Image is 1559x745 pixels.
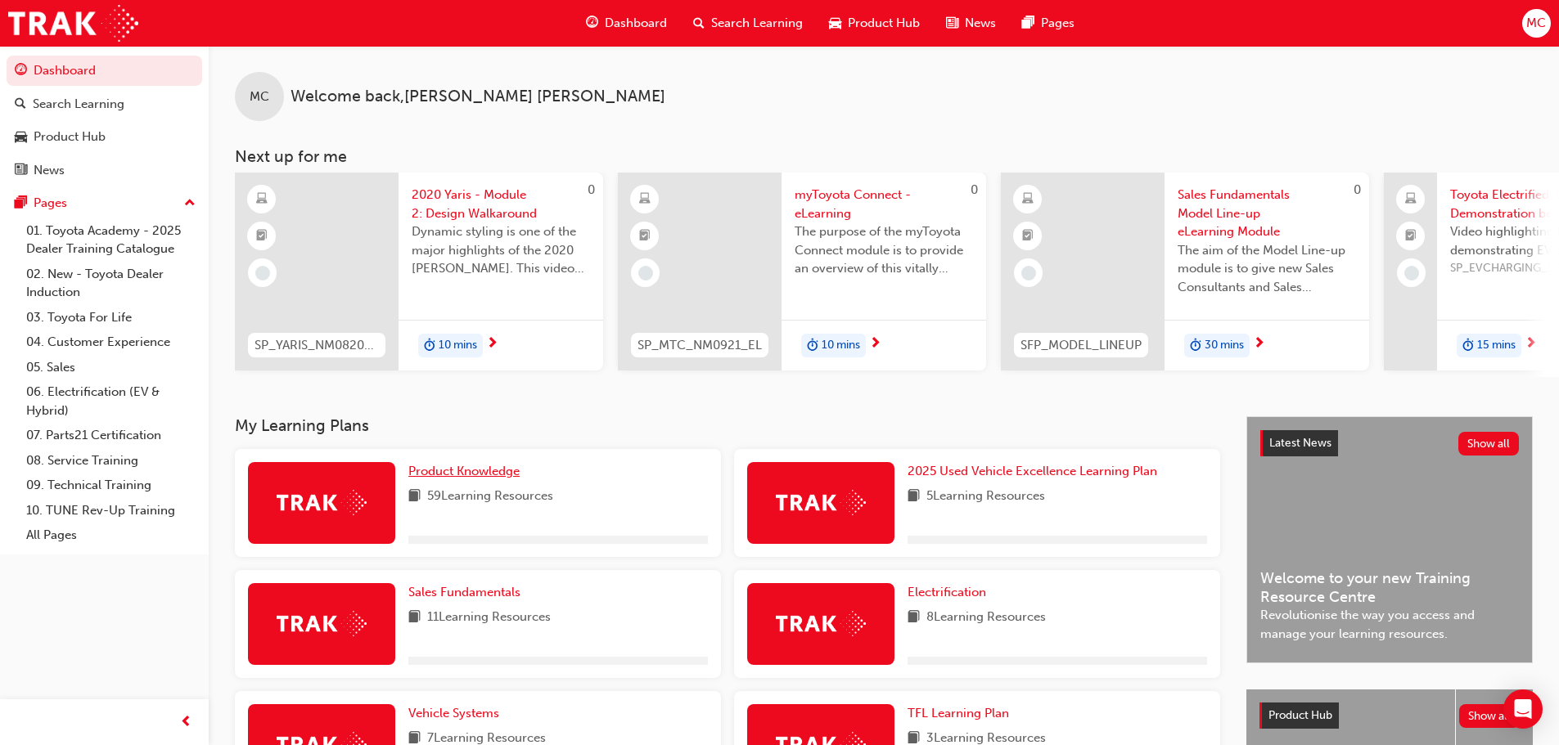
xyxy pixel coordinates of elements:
[20,305,202,330] a: 03. Toyota For Life
[7,155,202,186] a: News
[1022,13,1034,34] span: pages-icon
[209,147,1559,166] h3: Next up for me
[1178,241,1356,297] span: The aim of the Model Line-up module is to give new Sales Consultants and Sales Professionals a de...
[1268,708,1332,722] span: Product Hub
[291,88,665,106] span: Welcome back , [PERSON_NAME] [PERSON_NAME]
[20,473,202,498] a: 09. Technical Training
[908,583,993,602] a: Electrification
[1021,266,1036,280] span: learningRecordVerb_NONE-icon
[20,355,202,380] a: 05. Sales
[908,704,1016,723] a: TFL Learning Plan
[1253,337,1265,352] span: next-icon
[20,523,202,548] a: All Pages
[795,222,973,278] span: The purpose of the myToyota Connect module is to provide an overview of this vitally important ne...
[680,7,816,40] a: search-iconSearch Learning
[34,128,106,146] div: Product Hub
[693,13,705,34] span: search-icon
[7,122,202,152] a: Product Hub
[965,14,996,33] span: News
[408,704,506,723] a: Vehicle Systems
[588,182,595,197] span: 0
[277,611,367,636] img: Trak
[1522,9,1551,38] button: MC
[408,462,526,481] a: Product Knowledge
[1405,189,1417,210] span: laptop-icon
[412,186,590,222] span: 2020 Yaris - Module 2: Design Walkaround
[926,608,1046,628] span: 8 Learning Resources
[908,585,986,599] span: Electrification
[829,13,841,34] span: car-icon
[926,487,1045,507] span: 5 Learning Resources
[1178,186,1356,241] span: Sales Fundamentals Model Line-up eLearning Module
[848,14,920,33] span: Product Hub
[1021,336,1142,355] span: SFP_MODEL_LINEUP
[1259,702,1520,729] a: Product HubShow all
[1526,14,1546,33] span: MC
[180,712,192,733] span: prev-icon
[7,56,202,86] a: Dashboard
[1001,173,1369,370] a: 0SFP_MODEL_LINEUPSales Fundamentals Model Line-up eLearning ModuleThe aim of the Model Line-up mo...
[7,188,202,218] button: Pages
[256,189,268,210] span: learningResourceType_ELEARNING-icon
[7,52,202,188] button: DashboardSearch LearningProduct HubNews
[908,608,920,628] span: book-icon
[408,706,499,720] span: Vehicle Systems
[412,222,590,278] span: Dynamic styling is one of the major highlights of the 2020 [PERSON_NAME]. This video gives an in-...
[807,335,818,357] span: duration-icon
[638,266,653,280] span: learningRecordVerb_NONE-icon
[776,611,866,636] img: Trak
[1260,606,1519,643] span: Revolutionise the way you access and manage your learning resources.
[1269,436,1331,450] span: Latest News
[586,13,598,34] span: guage-icon
[795,186,973,222] span: myToyota Connect - eLearning
[34,161,65,180] div: News
[20,423,202,448] a: 07. Parts21 Certification
[1405,226,1417,247] span: booktick-icon
[1459,704,1521,728] button: Show all
[1260,430,1519,456] a: Latest NewsShow all
[7,89,202,119] a: Search Learning
[638,336,762,355] span: SP_MTC_NM0921_EL
[34,194,67,213] div: Pages
[20,262,202,305] a: 02. New - Toyota Dealer Induction
[573,7,680,40] a: guage-iconDashboard
[908,462,1164,481] a: 2025 Used Vehicle Excellence Learning Plan
[277,490,367,515] img: Trak
[1477,336,1516,355] span: 15 mins
[1458,432,1520,456] button: Show all
[908,464,1157,478] span: 2025 Used Vehicle Excellence Learning Plan
[1022,226,1034,247] span: booktick-icon
[869,337,881,352] span: next-icon
[235,416,1220,435] h3: My Learning Plans
[8,5,138,42] img: Trak
[1205,336,1244,355] span: 30 mins
[1022,189,1034,210] span: learningResourceType_ELEARNING-icon
[15,130,27,145] span: car-icon
[427,608,551,628] span: 11 Learning Resources
[1462,335,1474,357] span: duration-icon
[1041,14,1075,33] span: Pages
[946,13,958,34] span: news-icon
[1260,569,1519,606] span: Welcome to your new Training Resource Centre
[427,487,553,507] span: 59 Learning Resources
[618,173,986,370] a: 0SP_MTC_NM0921_ELmyToyota Connect - eLearningThe purpose of the myToyota Connect module is to pro...
[408,464,520,478] span: Product Knowledge
[235,173,603,370] a: 0SP_YARIS_NM0820_EL_022020 Yaris - Module 2: Design WalkaroundDynamic styling is one of the major...
[1246,416,1533,663] a: Latest NewsShow allWelcome to your new Training Resource CentreRevolutionise the way you access a...
[711,14,803,33] span: Search Learning
[20,218,202,262] a: 01. Toyota Academy - 2025 Dealer Training Catalogue
[816,7,933,40] a: car-iconProduct Hub
[1354,182,1361,197] span: 0
[439,336,477,355] span: 10 mins
[255,266,270,280] span: learningRecordVerb_NONE-icon
[971,182,978,197] span: 0
[184,193,196,214] span: up-icon
[20,330,202,355] a: 04. Customer Experience
[15,64,27,79] span: guage-icon
[15,164,27,178] span: news-icon
[908,706,1009,720] span: TFL Learning Plan
[933,7,1009,40] a: news-iconNews
[1404,266,1419,280] span: learningRecordVerb_NONE-icon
